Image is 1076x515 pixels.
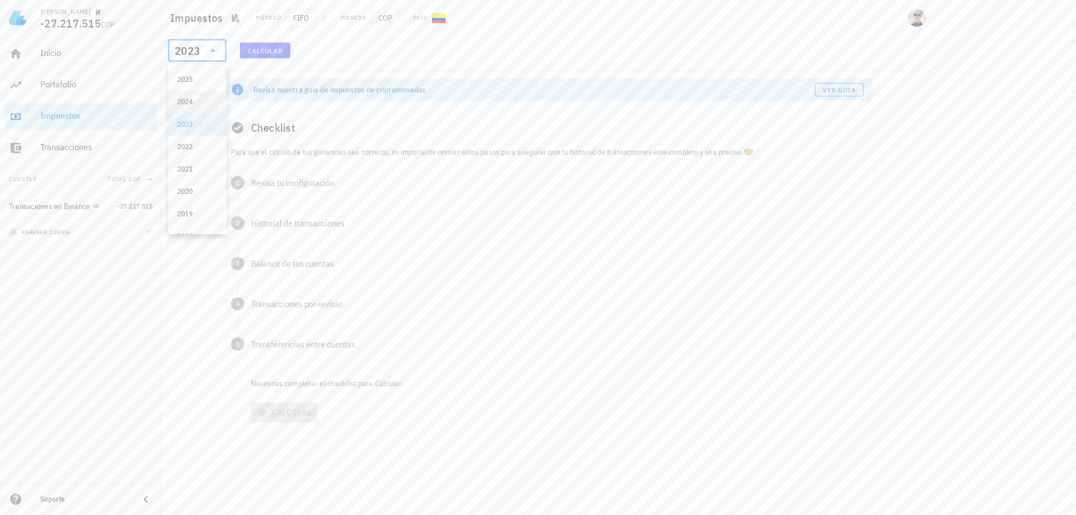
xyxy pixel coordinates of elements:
div: Método [256,13,281,22]
a: Transacciones [4,134,157,161]
div: 2023 [168,39,226,62]
div: 2024 [177,98,217,106]
div: 2019 [177,210,217,219]
div: Balance de tus cuentas [251,259,864,268]
a: Impuestos [4,103,157,130]
div: Revisa tu configuración [251,178,864,187]
h1: Impuestos [170,9,227,27]
button: agregar cuenta [7,226,76,238]
span: COP [371,9,400,27]
div: Checklist [222,110,873,146]
span: 2 [231,216,244,230]
div: Revisa nuestra guía de impuestos de criptomonedas [253,84,815,95]
a: Transaciones en Binance -27.217.515 [4,193,157,220]
span: Calcular [247,47,283,55]
span: agregar cuenta [12,229,71,236]
span: -27.217.515 [40,16,101,31]
p: Para que el cálculo de tus ganancias sea correcto, es importante revisar estos pasos para asegura... [231,146,864,158]
div: 2023 [177,120,217,129]
img: LedgiFi [9,9,27,27]
div: Transferencias entre cuentas [251,340,864,349]
div: 2020 [177,187,217,196]
div: Impuestos [40,110,152,121]
div: Transacciones por revisar [251,299,864,308]
span: 1 [231,176,244,189]
div: 2018 [177,232,217,241]
span: COP [101,20,115,30]
div: País [413,13,428,22]
a: Ver guía [815,83,864,96]
div: Inicio [40,48,152,58]
span: 5 [231,337,244,351]
span: -27.217.515 [118,202,152,210]
button: Calcular [240,43,290,58]
span: Ver guía [822,86,856,94]
span: 4 [231,297,244,310]
div: Historial de transacciones [251,219,864,228]
div: CO-icon [432,11,446,25]
div: 2021 [177,165,217,174]
a: Portafolio [4,72,157,99]
div: Soporte [40,495,130,504]
div: [PERSON_NAME] [40,7,90,16]
div: 2023 [175,45,200,57]
div: Portafolio [40,79,152,90]
div: avatar [908,9,926,27]
span: Total COP [108,175,141,183]
span: FIFO [286,9,316,27]
div: 2022 [177,142,217,151]
a: Inicio [4,40,157,67]
p: Necesitas completar el checklist para Calcular. [249,378,873,389]
div: Transaciones en Binance [9,202,90,211]
button: CuentasTotal COP [4,166,157,193]
span: 3 [231,257,244,270]
div: 2025 [177,75,217,84]
div: Transacciones [40,142,152,152]
div: Moneda [341,13,367,22]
